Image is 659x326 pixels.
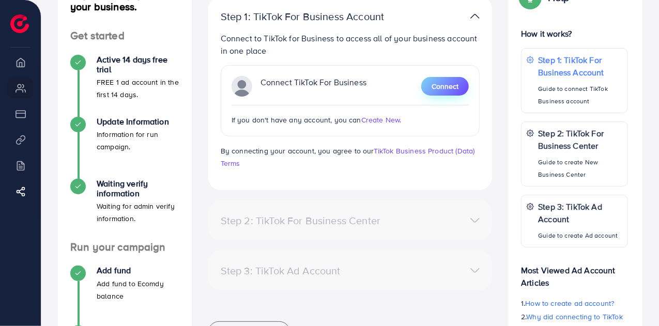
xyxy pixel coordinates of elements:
[521,297,628,309] p: 1.
[58,179,192,241] li: Waiting verify information
[538,200,622,225] p: Step 3: TikTok Ad Account
[538,156,622,181] p: Guide to create New Business Center
[97,117,179,127] h4: Update Information
[361,115,402,125] span: Create New.
[58,241,192,254] h4: Run your campaign
[421,77,469,96] button: Connect
[470,9,480,24] img: TikTok partner
[97,76,179,101] p: FREE 1 ad account in the first 14 days.
[521,27,628,40] p: How it works?
[58,55,192,117] li: Active 14 days free trial
[232,115,361,125] span: If you don't have any account, you can
[97,128,179,153] p: Information for run campaign.
[232,76,252,97] img: TikTok partner
[58,29,192,42] h4: Get started
[10,14,29,33] img: logo
[538,229,622,242] p: Guide to create Ad account
[97,55,179,74] h4: Active 14 days free trial
[221,32,480,57] p: Connect to TikTok for Business to access all of your business account in one place
[538,127,622,152] p: Step 2: TikTok For Business Center
[97,179,179,198] h4: Waiting verify information
[97,200,179,225] p: Waiting for admin verify information.
[538,54,622,79] p: Step 1: TikTok For Business Account
[97,266,179,275] h4: Add fund
[221,10,388,23] p: Step 1: TikTok For Business Account
[538,83,622,107] p: Guide to connect TikTok Business account
[526,298,615,308] span: How to create ad account?
[97,277,179,302] p: Add fund to Ecomdy balance
[58,117,192,179] li: Update Information
[221,145,480,169] p: By connecting your account, you agree to our
[521,256,628,289] p: Most Viewed Ad Account Articles
[432,81,458,91] span: Connect
[260,76,366,97] p: Connect TikTok For Business
[615,280,651,318] iframe: Chat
